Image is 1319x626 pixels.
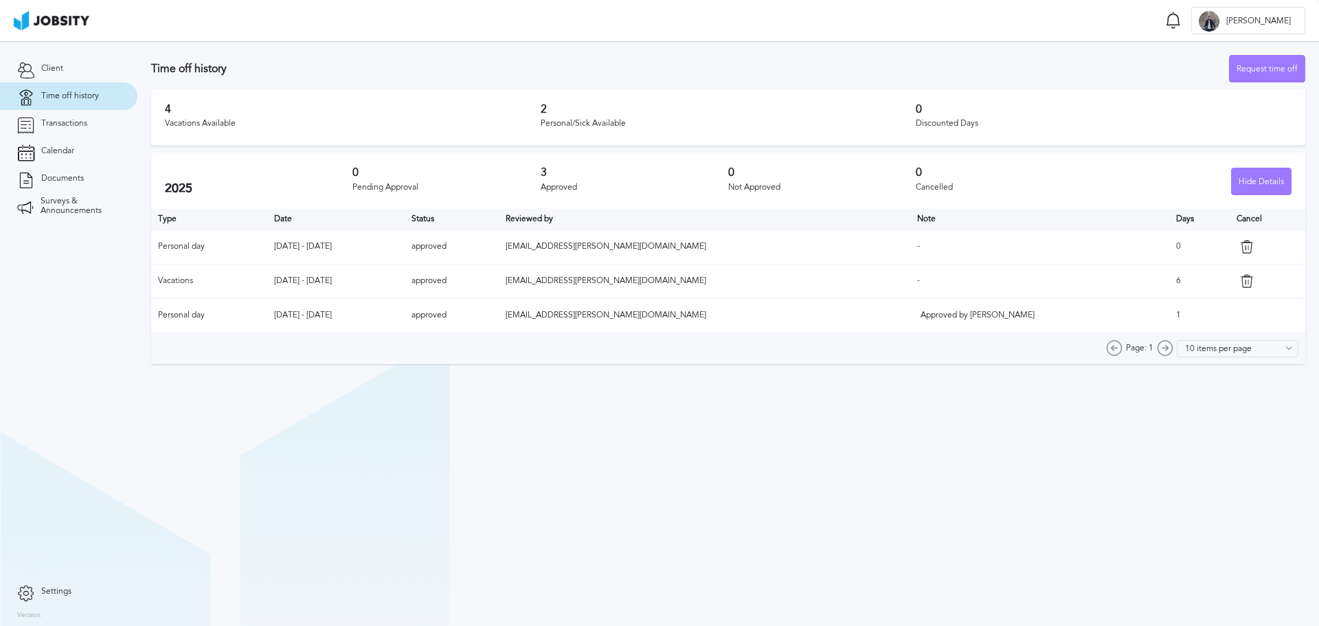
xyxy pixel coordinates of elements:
th: Type [151,209,267,230]
td: 0 [1169,230,1230,264]
th: Days [1169,209,1230,230]
span: Surveys & Announcements [41,197,120,216]
div: Personal/Sick Available [541,119,916,128]
th: Toggle SortBy [499,209,911,230]
span: - [917,241,920,251]
div: Discounted Days [916,119,1292,128]
div: Cancelled [916,183,1103,192]
td: [DATE] - [DATE] [267,264,405,298]
td: [DATE] - [DATE] [267,298,405,333]
div: Pending Approval [352,183,540,192]
button: J[PERSON_NAME] [1191,7,1305,34]
span: Settings [41,587,71,596]
div: Vacations Available [165,119,541,128]
td: approved [405,230,498,264]
h3: Time off history [151,63,1229,75]
div: Approved [541,183,728,192]
div: J [1199,11,1219,32]
td: Personal day [151,298,267,333]
div: Hide Details [1232,168,1291,196]
h3: 0 [916,103,1292,115]
h3: 4 [165,103,541,115]
span: Page: 1 [1126,344,1153,353]
span: [EMAIL_ADDRESS][PERSON_NAME][DOMAIN_NAME] [506,241,706,251]
span: Calendar [41,146,74,156]
th: Toggle SortBy [267,209,405,230]
img: ab4bad089aa723f57921c736e9817d99.png [14,11,89,30]
td: approved [405,298,498,333]
button: Hide Details [1231,168,1292,195]
th: Toggle SortBy [910,209,1169,230]
h3: 0 [916,166,1103,179]
td: 1 [1169,298,1230,333]
span: [PERSON_NAME] [1219,16,1298,26]
div: Approved by [PERSON_NAME] [921,311,1058,320]
span: [EMAIL_ADDRESS][PERSON_NAME][DOMAIN_NAME] [506,276,706,285]
th: Cancel [1230,209,1305,230]
div: Not Approved [728,183,916,192]
h3: 3 [541,166,728,179]
h3: 0 [352,166,540,179]
span: Documents [41,174,84,183]
td: Vacations [151,264,267,298]
button: Request time off [1229,55,1305,82]
td: [DATE] - [DATE] [267,230,405,264]
td: 6 [1169,264,1230,298]
span: Time off history [41,91,99,101]
h3: 2 [541,103,916,115]
span: [EMAIL_ADDRESS][PERSON_NAME][DOMAIN_NAME] [506,310,706,320]
td: approved [405,264,498,298]
div: Request time off [1230,56,1305,83]
th: Toggle SortBy [405,209,498,230]
span: - [917,276,920,285]
span: Transactions [41,119,87,128]
h3: 0 [728,166,916,179]
td: Personal day [151,230,267,264]
label: Version: [17,612,43,620]
span: Client [41,64,63,74]
h2: 2025 [165,181,352,196]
